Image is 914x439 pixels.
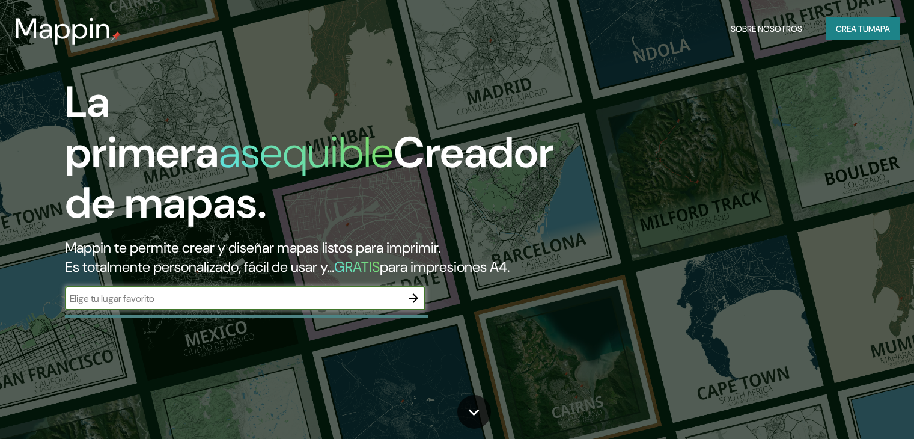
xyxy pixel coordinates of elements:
[868,23,890,34] font: mapa
[65,292,401,305] input: Elige tu lugar favorito
[219,124,394,180] font: asequible
[826,17,900,40] button: Crea tumapa
[14,10,111,48] font: Mappin
[65,238,440,257] font: Mappin te permite crear y diseñar mapas listos para imprimir.
[65,257,334,276] font: Es totalmente personalizado, fácil de usar y...
[807,392,901,426] iframe: Lanzador de widgets de ayuda
[836,23,868,34] font: Crea tu
[731,23,802,34] font: Sobre nosotros
[111,31,121,41] img: pin de mapeo
[380,257,510,276] font: para impresiones A4.
[334,257,380,276] font: GRATIS
[726,17,807,40] button: Sobre nosotros
[65,124,554,231] font: Creador de mapas.
[65,74,219,180] font: La primera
